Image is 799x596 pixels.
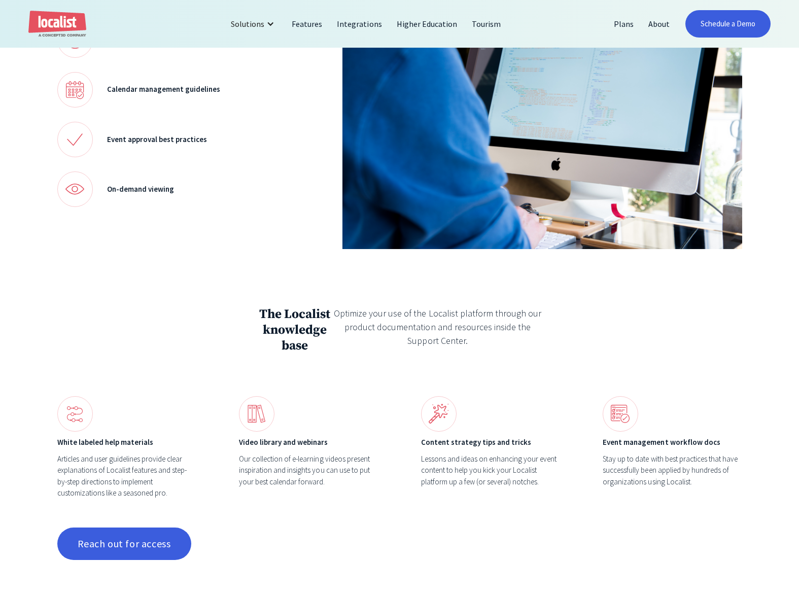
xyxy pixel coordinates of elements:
[107,184,257,195] div: On-demand viewing
[57,437,196,448] div: White labeled help materials
[685,10,771,38] a: Schedule a Demo
[465,12,508,36] a: Tourism
[330,12,389,36] a: Integrations
[257,306,333,354] h3: The Localist knowledge base
[421,453,560,488] div: Lessons and ideas on enhancing your event content to help you kick your Localist platform up a fe...
[223,12,285,36] div: Solutions
[390,12,465,36] a: Higher Education
[107,84,257,95] div: Calendar management guidelines
[603,437,742,448] div: Event management workflow docs
[28,11,86,38] a: home
[239,453,378,488] div: Our collection of e-learning videos present inspiration and insights you can use to put your best...
[239,437,378,448] div: Video library and webinars
[421,437,560,448] div: Content strategy tips and tricks
[57,453,196,499] div: Articles and user guidelines provide clear explanations of Localist features and step-by-step dir...
[333,306,542,347] div: Optimize your use of the Localist platform through our product documentation and resources inside...
[231,18,264,30] div: Solutions
[603,453,742,488] div: Stay up to date with best practices that have successfully been applied by hundreds of organizati...
[57,528,191,560] a: Reach out for access
[641,12,677,36] a: About
[285,12,330,36] a: Features
[107,134,257,146] div: Event approval best practices
[607,12,641,36] a: Plans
